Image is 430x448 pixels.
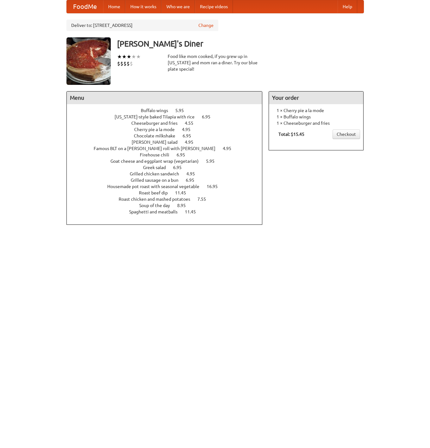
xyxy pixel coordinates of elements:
li: ★ [136,53,141,60]
span: Grilled chicken sandwich [130,171,185,176]
span: 6.95 [202,114,217,119]
span: 6.95 [173,165,188,170]
a: Checkout [333,129,360,139]
span: Housemade pot roast with seasonal vegetable [107,184,206,189]
span: 5.95 [206,159,221,164]
span: Buffalo wings [141,108,174,113]
a: Help [338,0,357,13]
span: 4.95 [186,171,201,176]
li: ★ [122,53,127,60]
a: Grilled chicken sandwich 4.95 [130,171,207,176]
li: ★ [131,53,136,60]
span: [PERSON_NAME] salad [132,140,184,145]
h3: [PERSON_NAME]'s Diner [117,37,364,50]
a: Change [198,22,214,28]
a: FoodMe [67,0,103,13]
span: Cherry pie a la mode [134,127,181,132]
a: [US_STATE]-style baked Tilapia with rice 6.95 [115,114,222,119]
li: $ [117,60,120,67]
span: Chocolate milkshake [134,133,182,138]
li: ★ [117,53,122,60]
span: 6.95 [177,152,191,157]
a: Recipe videos [195,0,233,13]
h4: Your order [269,91,363,104]
li: 1 × Cherry pie a la mode [272,107,360,114]
b: Total: $15.45 [278,132,304,137]
div: Food like mom cooked, if you grew up in [US_STATE] and mom ran a diner. Try our blue plate special! [168,53,263,72]
span: 6.95 [183,133,197,138]
a: Chocolate milkshake 6.95 [134,133,203,138]
img: angular.jpg [66,37,111,85]
a: Who we are [161,0,195,13]
li: $ [127,60,130,67]
span: 4.95 [223,146,238,151]
span: 8.95 [177,203,192,208]
span: 16.95 [207,184,224,189]
a: Home [103,0,125,13]
span: Greek salad [143,165,172,170]
span: Roast chicken and mashed potatoes [119,197,196,202]
a: Spaghetti and meatballs 11.45 [129,209,208,214]
a: Cherry pie a la mode 4.95 [134,127,202,132]
a: Soup of the day 8.95 [139,203,197,208]
h4: Menu [67,91,262,104]
a: Housemade pot roast with seasonal vegetable 16.95 [107,184,229,189]
span: 4.95 [182,127,197,132]
span: Cheeseburger and fries [131,121,184,126]
span: 7.55 [197,197,212,202]
li: $ [120,60,123,67]
a: Cheeseburger and fries 4.55 [131,121,205,126]
span: Goat cheese and eggplant wrap (vegetarian) [110,159,205,164]
li: ★ [127,53,131,60]
a: Firehouse chili 6.95 [140,152,197,157]
li: 1 × Buffalo wings [272,114,360,120]
li: 1 × Cheeseburger and fries [272,120,360,126]
span: 5.95 [175,108,190,113]
li: $ [130,60,133,67]
a: Greek salad 6.95 [143,165,193,170]
span: Roast beef dip [139,190,174,195]
span: Spaghetti and meatballs [129,209,184,214]
span: Soup of the day [139,203,176,208]
span: 4.95 [185,140,200,145]
a: Famous BLT on a [PERSON_NAME] roll with [PERSON_NAME] 4.95 [94,146,243,151]
a: How it works [125,0,161,13]
div: Deliver to: [STREET_ADDRESS] [66,20,218,31]
span: 6.95 [186,178,201,183]
li: $ [123,60,127,67]
span: [US_STATE]-style baked Tilapia with rice [115,114,201,119]
a: Roast chicken and mashed potatoes 7.55 [119,197,218,202]
span: 4.55 [185,121,200,126]
span: Firehouse chili [140,152,176,157]
span: Grilled sausage on a bun [131,178,185,183]
a: [PERSON_NAME] salad 4.95 [132,140,205,145]
span: 11.45 [185,209,202,214]
span: 11.45 [175,190,192,195]
a: Grilled sausage on a bun 6.95 [131,178,206,183]
span: Famous BLT on a [PERSON_NAME] roll with [PERSON_NAME] [94,146,222,151]
a: Buffalo wings 5.95 [141,108,196,113]
a: Goat cheese and eggplant wrap (vegetarian) 5.95 [110,159,226,164]
a: Roast beef dip 11.45 [139,190,198,195]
